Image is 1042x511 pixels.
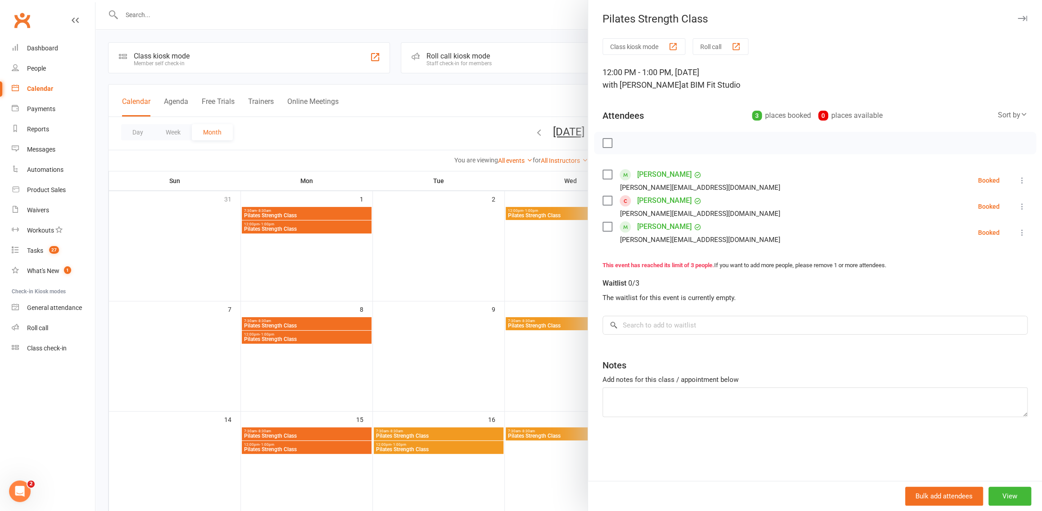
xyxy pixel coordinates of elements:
[637,220,692,234] a: [PERSON_NAME]
[681,80,740,90] span: at BIM Fit Studio
[12,99,95,119] a: Payments
[27,186,66,193] div: Product Sales
[12,298,95,318] a: General attendance kiosk mode
[27,206,49,214] div: Waivers
[603,277,639,290] div: Waitlist
[12,58,95,79] a: People
[988,487,1031,506] button: View
[637,193,692,208] a: [PERSON_NAME]
[12,318,95,338] a: Roll call
[603,261,1028,270] div: If you want to add more people, please remove 1 or more attendees.
[27,85,53,92] div: Calendar
[12,160,95,180] a: Automations
[818,111,828,121] div: 0
[27,65,46,72] div: People
[603,374,1028,385] div: Add notes for this class / appointment below
[603,80,681,90] span: with [PERSON_NAME]
[978,177,1000,184] div: Booked
[978,203,1000,210] div: Booked
[12,139,95,160] a: Messages
[27,324,48,332] div: Roll call
[628,277,639,290] div: 0/3
[603,316,1028,335] input: Search to add to waitlist
[12,241,95,261] a: Tasks 27
[12,200,95,220] a: Waivers
[27,267,59,274] div: What's New
[752,109,811,122] div: places booked
[905,487,983,506] button: Bulk add attendees
[27,227,54,234] div: Workouts
[27,166,63,173] div: Automations
[588,13,1042,25] div: Pilates Strength Class
[27,247,43,254] div: Tasks
[818,109,883,122] div: places available
[603,359,626,372] div: Notes
[11,9,33,31] a: Clubworx
[12,119,95,139] a: Reports
[637,167,692,182] a: [PERSON_NAME]
[27,480,35,488] span: 2
[64,266,71,274] span: 1
[603,292,1028,303] div: The waitlist for this event is currently empty.
[620,182,780,193] div: [PERSON_NAME][EMAIL_ADDRESS][DOMAIN_NAME]
[620,234,780,246] div: [PERSON_NAME][EMAIL_ADDRESS][DOMAIN_NAME]
[27,105,55,112] div: Payments
[27,304,82,311] div: General attendance
[978,229,1000,236] div: Booked
[603,38,685,55] button: Class kiosk mode
[12,220,95,241] a: Workouts
[27,45,58,52] div: Dashboard
[752,111,762,121] div: 3
[603,262,714,269] strong: This event has reached its limit of 3 people.
[693,38,748,55] button: Roll call
[12,338,95,359] a: Class kiosk mode
[12,79,95,99] a: Calendar
[27,126,49,133] div: Reports
[603,66,1028,91] div: 12:00 PM - 1:00 PM, [DATE]
[998,109,1028,121] div: Sort by
[12,38,95,58] a: Dashboard
[620,208,780,220] div: [PERSON_NAME][EMAIL_ADDRESS][DOMAIN_NAME]
[12,180,95,200] a: Product Sales
[49,246,59,254] span: 27
[27,146,55,153] div: Messages
[12,261,95,281] a: What's New1
[603,109,644,122] div: Attendees
[9,480,31,502] iframe: Intercom live chat
[27,345,67,352] div: Class check-in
